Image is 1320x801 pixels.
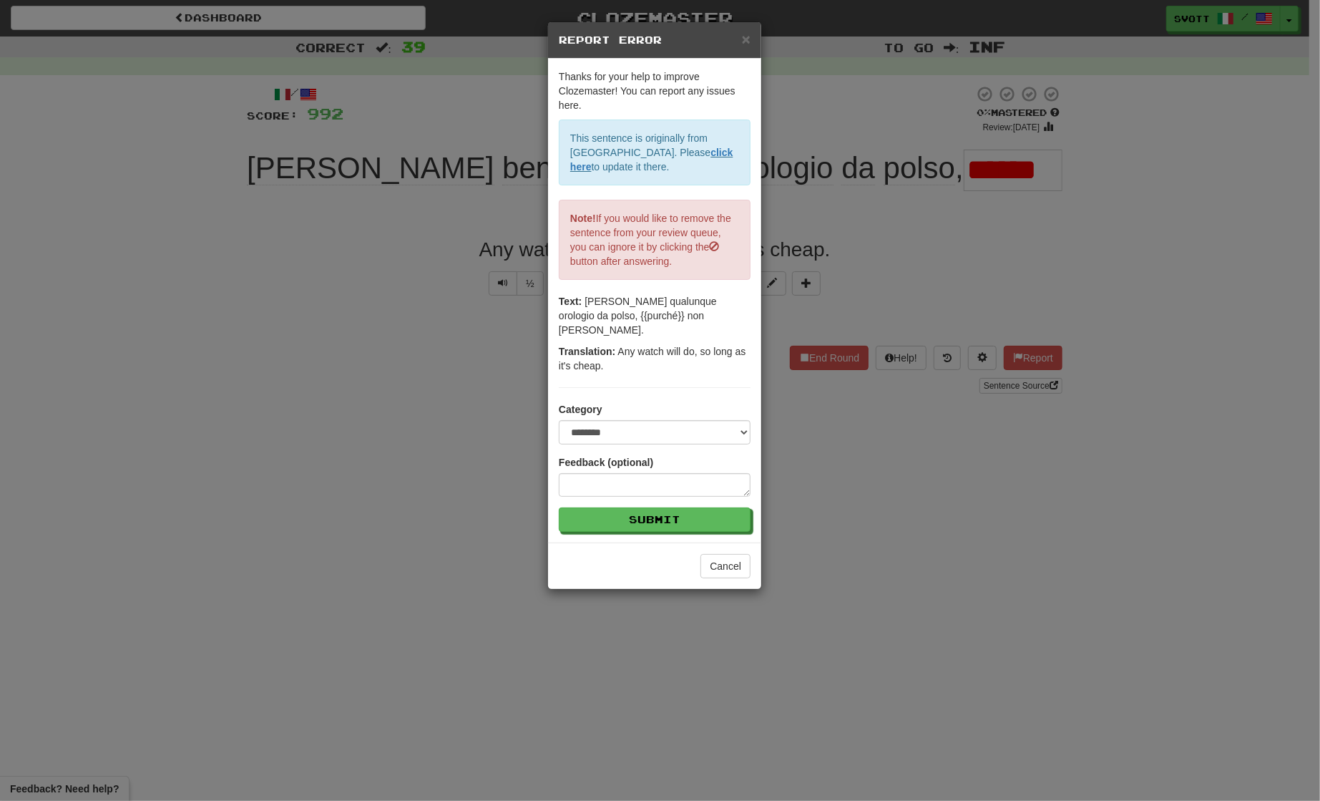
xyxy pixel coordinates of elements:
[742,31,751,47] button: Close
[559,69,751,112] p: Thanks for your help to improve Clozemaster! You can report any issues here.
[559,508,751,532] button: Submit
[559,402,602,417] label: Category
[559,296,582,307] strong: Text:
[559,120,751,185] p: This sentence is originally from [GEOGRAPHIC_DATA]. Please to update it there.
[559,344,751,373] p: Any watch will do, so long as it's cheap.
[700,554,751,578] button: Cancel
[559,33,751,47] h5: Report Error
[570,213,596,224] strong: Note!
[559,294,751,337] p: [PERSON_NAME] qualunque orologio da polso, {{purché}} non [PERSON_NAME].
[559,455,653,470] label: Feedback (optional)
[559,200,751,280] p: If you would like to remove the sentence from your review queue, you can ignore it by clicking th...
[559,346,615,357] strong: Translation:
[742,31,751,47] span: ×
